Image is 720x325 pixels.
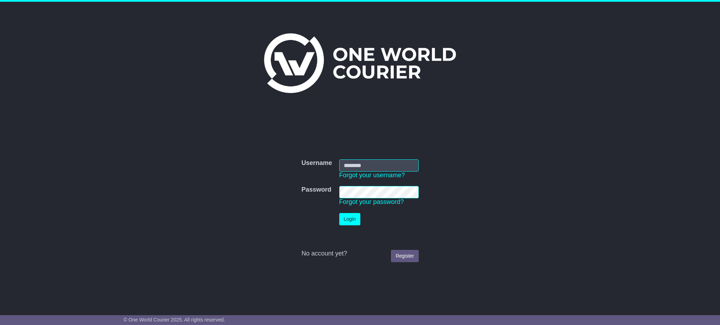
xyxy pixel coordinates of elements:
[339,198,404,205] a: Forgot your password?
[301,159,332,167] label: Username
[301,250,418,258] div: No account yet?
[264,33,456,93] img: One World
[123,317,225,323] span: © One World Courier 2025. All rights reserved.
[339,213,360,225] button: Login
[391,250,418,262] a: Register
[301,186,331,194] label: Password
[339,172,405,179] a: Forgot your username?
